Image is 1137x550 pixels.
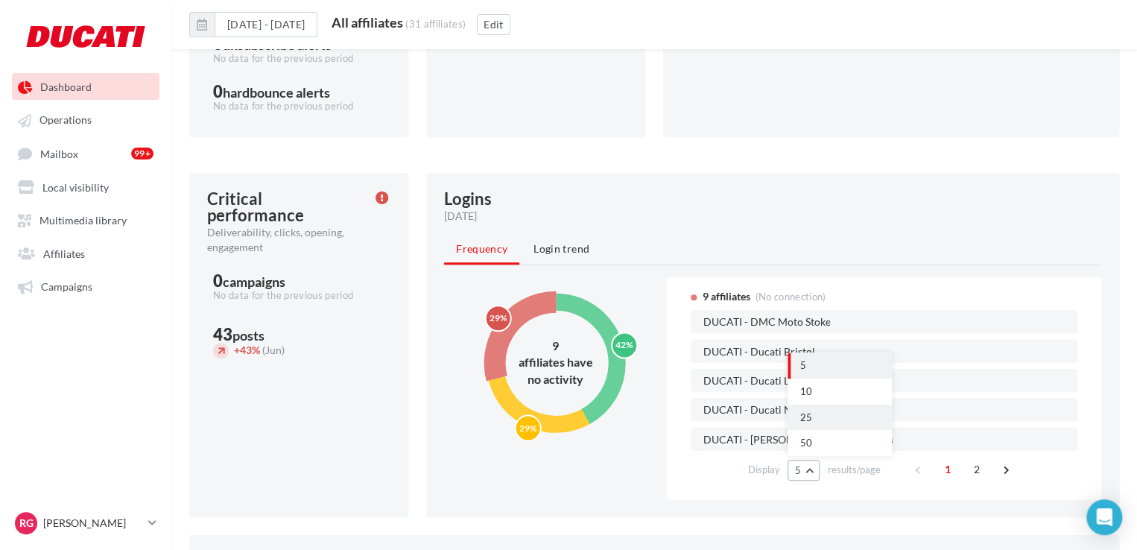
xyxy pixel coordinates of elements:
span: 9 affiliates [702,289,750,304]
button: [DATE] - [DATE] [189,12,317,37]
span: Display [747,463,779,477]
span: Campaigns [41,280,92,293]
a: Local visibility [9,173,162,200]
span: 25 [799,411,811,423]
span: (Jun) [262,344,285,356]
span: Operations [39,114,92,127]
a: Dashboard [9,73,162,100]
span: (No connection) [755,291,826,303]
a: RG [PERSON_NAME] [12,509,159,537]
span: results/page [828,463,881,477]
div: All affiliates [332,16,403,29]
div: affiliates have no activity [511,354,601,388]
button: Edit [477,14,510,35]
a: Campaigns [9,272,162,299]
span: Local visibility [42,180,109,193]
span: [DATE] [444,209,477,224]
span: Affiliates [43,247,85,259]
button: 50 [788,430,892,456]
text: 42% [615,339,633,350]
a: Mailbox 99+ [9,139,162,167]
span: 5 [799,359,805,371]
span: Login trend [533,242,589,255]
text: 29% [489,312,507,323]
span: Dashboard [40,80,92,93]
span: DUCATI - DMC Moto Stoke [703,317,830,328]
div: 0 [213,273,384,289]
button: 10 [788,379,892,405]
text: 29% [519,422,536,433]
a: Multimedia library [9,206,162,233]
div: No data for the previous period [213,289,384,303]
div: posts [232,329,265,342]
span: 5 [794,464,800,476]
button: 25 [788,405,892,431]
div: 0 [213,83,384,100]
div: (31 affiliates) [405,18,466,30]
div: Open Intercom Messenger [1086,499,1122,535]
span: RG [19,516,34,531]
div: hardbounce alerts [223,86,330,99]
div: Critical performance [207,191,358,224]
span: + [234,344,240,356]
a: Affiliates [9,239,162,266]
span: 1 [936,458,960,481]
span: DUCATI - [PERSON_NAME] Motorcycles [703,434,893,446]
span: 43% [234,344,260,356]
span: 50 [799,437,811,449]
div: 99+ [131,148,153,159]
div: campaigns [223,275,285,288]
div: Logins [444,191,492,207]
span: 2 [965,458,989,481]
a: Operations [9,106,162,133]
div: 43 [213,326,384,343]
div: No data for the previous period [213,100,384,113]
span: DUCATI - Ducati Leeds [703,376,809,387]
span: DUCATI - Ducati Norwich [703,405,824,416]
span: 10 [799,385,811,397]
button: [DATE] - [DATE] [215,12,317,37]
button: 5 [788,460,819,481]
p: [PERSON_NAME] [43,516,142,531]
div: No data for the previous period [213,52,384,66]
div: Deliverability, clicks, opening, engagement [207,225,364,255]
button: 5 [788,353,892,379]
span: Mailbox [40,147,78,159]
span: DUCATI - Ducati Bristol [703,347,814,358]
div: 9 [511,337,601,354]
span: Multimedia library [39,214,127,227]
div: unsubscribe alerts [223,38,332,51]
